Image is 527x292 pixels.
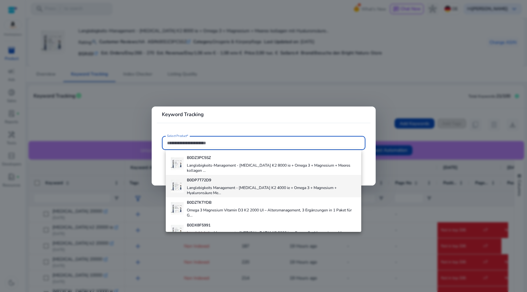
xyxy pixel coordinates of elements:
[171,157,184,170] img: 41Th17neeVL._AC_US40_.jpg
[167,134,188,138] mat-label: Select Product*
[171,180,184,193] img: 41OPYn-BZQL._AC_US40_.jpg
[187,163,356,173] h4: Langlebigkeits-Management - [MEDICAL_DATA] K2 8000 ie + Omega 3 + Magnesium + Meeres kollagen ...
[187,155,211,160] b: B0DZ3PC5SZ
[162,111,204,118] b: Keyword Tracking
[187,208,356,218] h4: Omega 3 Magnesium Vitamin D3 K2 2000 UI – Altersmanagement, 3 Ergänzungen in 1 Paket für G...
[187,223,211,228] b: B0DX8F5991
[187,230,356,241] h4: Langlebigkeits-Management - [MEDICAL_DATA] K2 2000 ie + Omega 3 + Magnesium + Meeres Kollagen ...
[171,225,184,238] img: 413JJVKqodL._AC_US40_.jpg
[171,202,184,215] img: 414x4cKM05L._AC_US40_.jpg
[187,200,212,205] b: B0DZTKTYDB
[187,178,211,183] b: B0DP7T72D9
[187,185,356,195] h4: Langlebigkeits Management - [MEDICAL_DATA] K2 4000 ie + Omega 3 + Magnesium + Hyaluronsäure Me...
